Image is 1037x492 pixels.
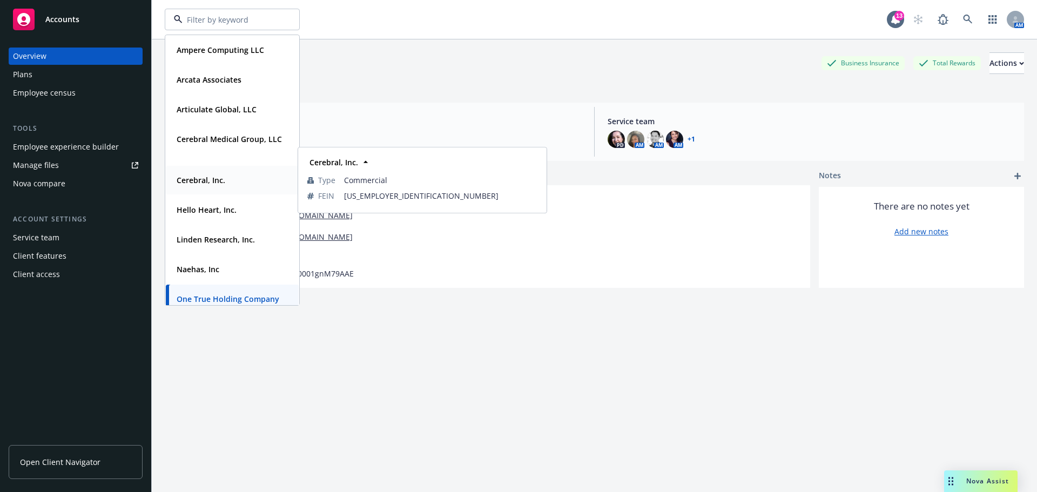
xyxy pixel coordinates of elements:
[271,268,354,279] span: 001d000001gnM79AAE
[9,84,143,102] a: Employee census
[9,229,143,246] a: Service team
[989,53,1024,73] div: Actions
[173,116,581,127] span: Account type
[177,75,241,85] strong: Arcata Associates
[13,229,59,246] div: Service team
[177,45,264,55] strong: Ampere Computing LLC
[907,9,929,30] a: Start snowing
[982,9,1004,30] a: Switch app
[13,84,76,102] div: Employee census
[271,210,353,221] a: [URL][DOMAIN_NAME]
[13,66,32,83] div: Plans
[13,138,119,156] div: Employee experience builder
[9,123,143,134] div: Tools
[608,116,1015,127] span: Service team
[647,131,664,148] img: photo
[13,157,59,174] div: Manage files
[13,48,46,65] div: Overview
[9,66,143,83] a: Plans
[177,234,255,245] strong: Linden Research, Inc.
[318,174,335,186] span: Type
[183,14,278,25] input: Filter by keyword
[9,175,143,192] a: Nova compare
[13,175,65,192] div: Nova compare
[344,174,537,186] span: Commercial
[9,157,143,174] a: Manage files
[957,9,979,30] a: Search
[894,11,904,21] div: 13
[821,56,905,70] div: Business Insurance
[13,266,60,283] div: Client access
[173,137,581,148] span: EB
[966,476,1009,486] span: Nova Assist
[9,138,143,156] a: Employee experience builder
[177,294,279,304] strong: One True Holding Company
[9,4,143,35] a: Accounts
[177,104,257,114] strong: Articulate Global, LLC
[45,15,79,24] span: Accounts
[9,247,143,265] a: Client features
[318,190,334,201] span: FEIN
[9,214,143,225] div: Account settings
[913,56,981,70] div: Total Rewards
[309,157,358,167] strong: Cerebral, Inc.
[627,131,644,148] img: photo
[874,200,969,213] span: There are no notes yet
[932,9,954,30] a: Report a Bug
[608,131,625,148] img: photo
[666,131,683,148] img: photo
[1011,170,1024,183] a: add
[344,190,537,201] span: [US_EMPLOYER_IDENTIFICATION_NUMBER]
[944,470,1018,492] button: Nova Assist
[177,264,219,274] strong: Naehas, Inc
[271,231,353,242] a: [URL][DOMAIN_NAME]
[177,134,282,144] strong: Cerebral Medical Group, LLC
[20,456,100,468] span: Open Client Navigator
[177,305,279,316] span: TrueML
[944,470,958,492] div: Drag to move
[819,170,841,183] span: Notes
[9,266,143,283] a: Client access
[688,136,695,143] a: +1
[177,205,237,215] strong: Hello Heart, Inc.
[894,226,948,237] a: Add new notes
[989,52,1024,74] button: Actions
[13,247,66,265] div: Client features
[9,48,143,65] a: Overview
[177,175,225,185] strong: Cerebral, Inc.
